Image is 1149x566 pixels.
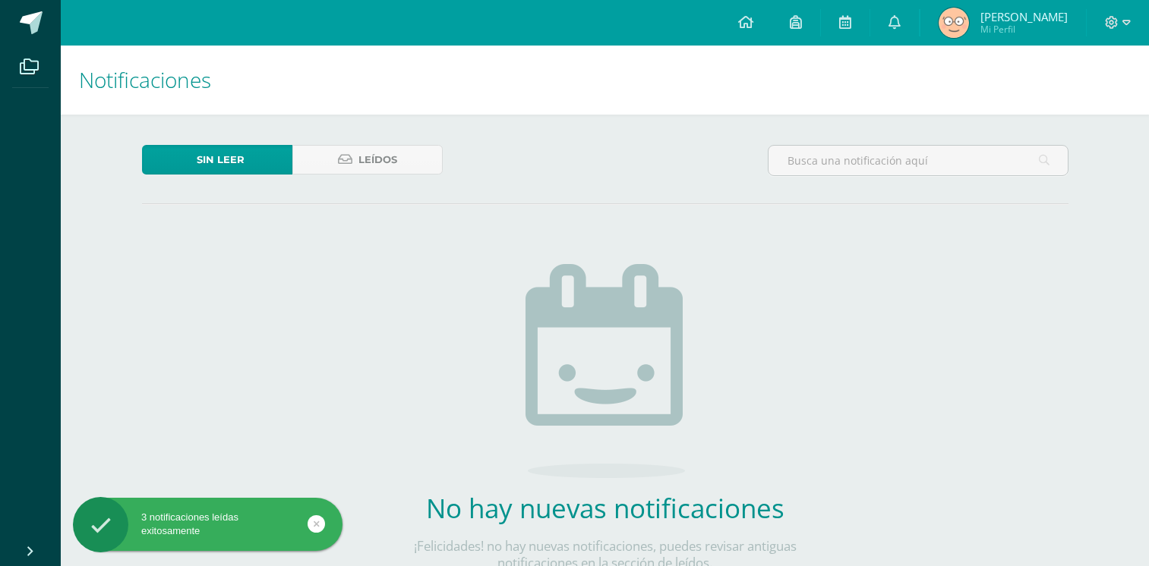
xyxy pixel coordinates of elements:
span: Leídos [358,146,397,174]
span: Sin leer [197,146,245,174]
h2: No hay nuevas notificaciones [381,490,829,526]
span: Notificaciones [79,65,211,94]
img: e8145fb8147ff3cbb1da20ea6e8d2af7.png [939,8,969,38]
a: Leídos [292,145,443,175]
div: 3 notificaciones leídas exitosamente [73,511,342,538]
img: no_activities.png [526,264,685,478]
input: Busca una notificación aquí [769,146,1068,175]
span: Mi Perfil [980,23,1068,36]
a: Sin leer [142,145,292,175]
span: [PERSON_NAME] [980,9,1068,24]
